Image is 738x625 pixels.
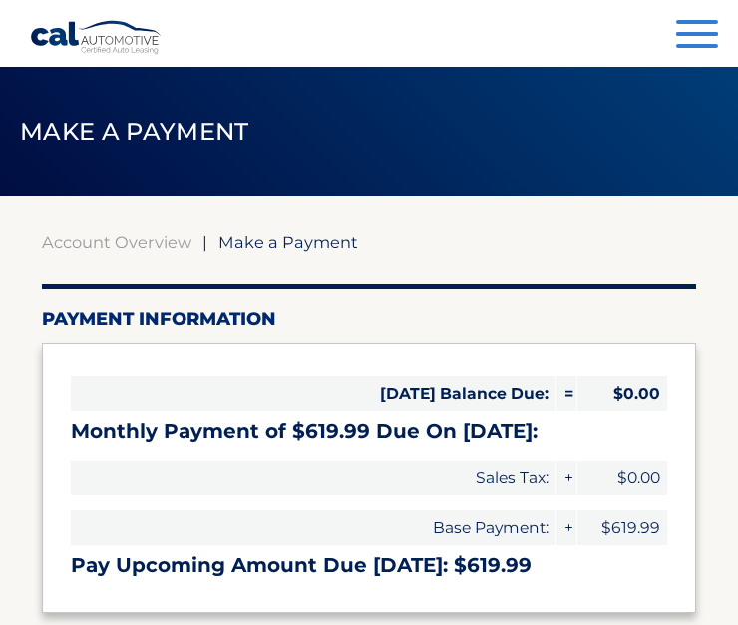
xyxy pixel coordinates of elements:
[202,232,207,252] span: |
[577,376,667,411] span: $0.00
[42,308,697,330] h2: Payment Information
[30,20,163,55] a: Cal Automotive
[71,461,556,495] span: Sales Tax:
[577,510,667,545] span: $619.99
[20,117,248,146] span: Make a Payment
[42,232,191,252] a: Account Overview
[71,376,556,411] span: [DATE] Balance Due:
[218,232,358,252] span: Make a Payment
[556,510,576,545] span: +
[676,20,718,53] button: Menu
[577,461,667,495] span: $0.00
[556,461,576,495] span: +
[71,419,668,444] h3: Monthly Payment of $619.99 Due On [DATE]:
[71,510,556,545] span: Base Payment:
[556,376,576,411] span: =
[71,553,668,578] h3: Pay Upcoming Amount Due [DATE]: $619.99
